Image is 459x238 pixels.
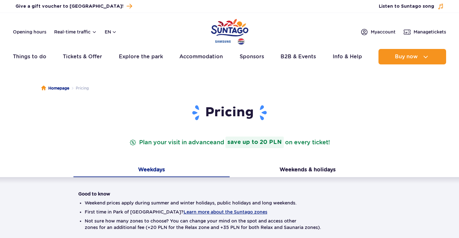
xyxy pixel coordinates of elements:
[105,29,117,35] button: en
[281,49,316,64] a: B2B & Events
[379,3,444,10] button: Listen to Suntago song
[211,16,248,46] a: Park of Poland
[13,29,46,35] a: Opening hours
[360,28,396,36] a: Myaccount
[379,3,434,10] span: Listen to Suntago song
[128,137,331,148] p: Plan your visit in advance on every ticket!
[230,164,386,177] button: Weekends & holidays
[54,29,97,34] button: Real-time traffic
[403,28,446,36] a: Managetickets
[225,137,284,148] strong: save up to 20 PLN
[85,209,375,215] li: First time in Park of [GEOGRAPHIC_DATA]?
[78,191,110,196] strong: Good to know
[119,49,163,64] a: Explore the park
[15,3,123,10] span: Give a gift voucher to [GEOGRAPHIC_DATA]!
[85,200,375,206] li: Weekend prices apply during summer and winter holidays, public holidays and long weekends.
[15,2,132,11] a: Give a gift voucher to [GEOGRAPHIC_DATA]!
[69,85,89,91] li: Pricing
[63,49,102,64] a: Tickets & Offer
[41,85,69,91] a: Homepage
[395,54,418,60] span: Buy now
[333,49,362,64] a: Info & Help
[378,49,446,64] button: Buy now
[371,29,396,35] span: My account
[179,49,223,64] a: Accommodation
[85,218,375,231] li: Not sure how many zones to choose? You can change your mind on the spot and access other zones fo...
[13,49,46,64] a: Things to do
[240,49,264,64] a: Sponsors
[73,164,230,177] button: Weekdays
[78,104,381,121] h1: Pricing
[414,29,446,35] span: Manage tickets
[184,209,267,214] button: Learn more about the Suntago zones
